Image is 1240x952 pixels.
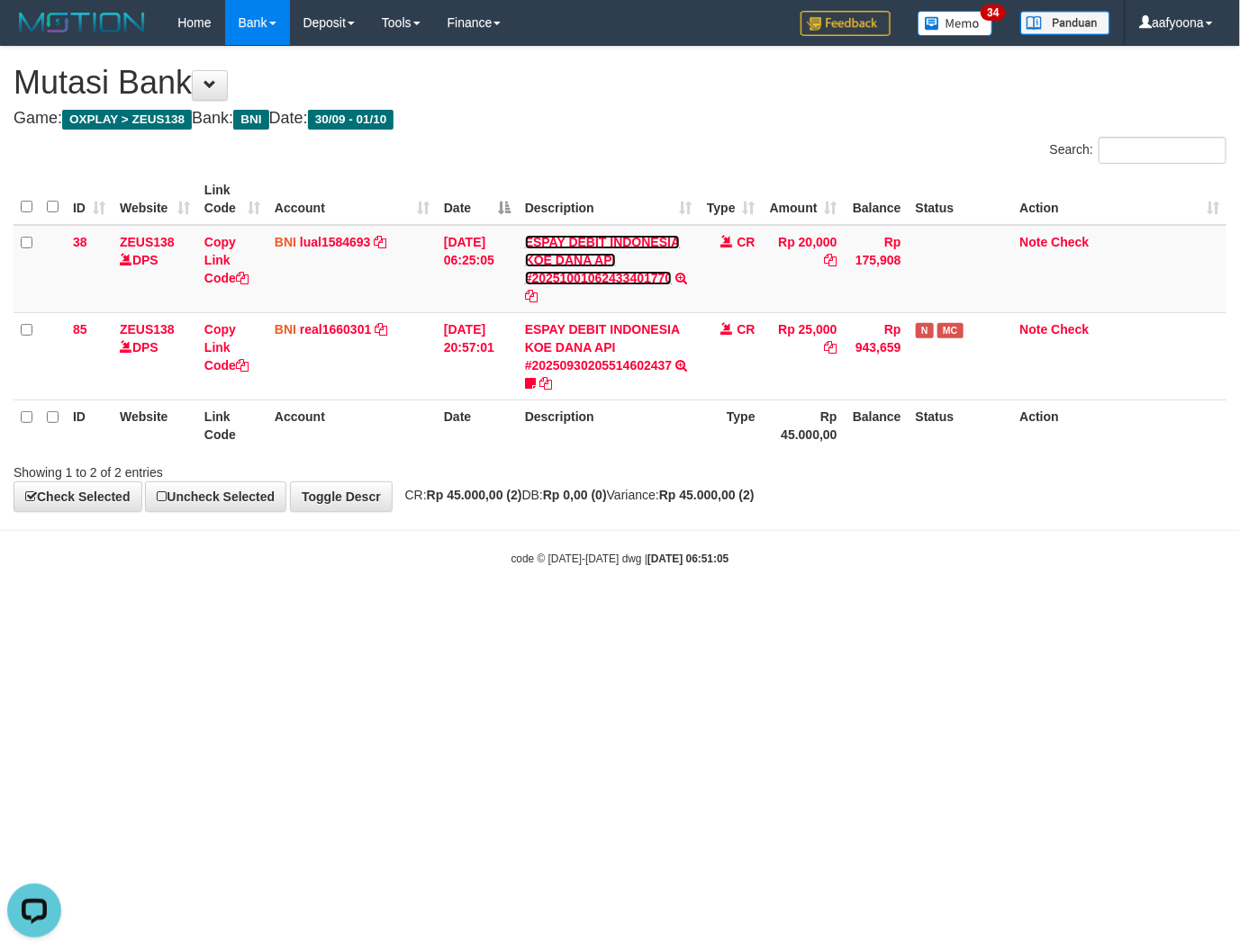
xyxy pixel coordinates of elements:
[275,235,296,249] span: BNI
[396,488,755,502] span: CR: DB: Variance:
[1052,235,1090,249] a: Check
[525,289,538,303] a: Copy ESPAY DEBIT INDONESIA KOE DANA API #20251001062433401770 to clipboard
[845,400,909,451] th: Balance
[1019,235,1047,249] a: Note
[113,174,197,225] th: Website: activate to sort column ascending
[267,400,437,451] th: Account
[825,340,837,355] a: Copy Rp 25,000 to clipboard
[543,488,607,502] strong: Rp 0,00 (0)
[700,174,763,225] th: Type: activate to sort column ascending
[437,225,518,313] td: [DATE] 06:25:05
[525,235,680,285] a: ESPAY DEBIT INDONESIA KOE DANA API #20251001062433401770
[73,322,87,337] span: 85
[437,312,518,400] td: [DATE] 20:57:01
[66,400,113,451] th: ID
[120,322,175,337] a: ZEUS138
[916,323,934,338] span: Has Note
[738,235,756,249] span: CR
[525,322,680,373] a: ESPAY DEBIT INDONESIA KOE DANA API #20250930205514602437
[113,400,197,451] th: Website
[204,235,249,285] a: Copy Link Code
[909,400,1013,451] th: Status
[14,9,150,36] img: MOTION_logo.png
[427,488,522,502] strong: Rp 45.000,00 (2)
[763,174,845,225] th: Amount: activate to sort column ascending
[763,400,845,451] th: Rp 45.000,00
[204,322,249,373] a: Copy Link Code
[763,312,845,400] td: Rp 25,000
[113,225,197,313] td: DPS
[801,11,891,36] img: Feedback.jpg
[120,235,175,249] a: ZEUS138
[511,552,729,565] small: code © [DATE]-[DATE] dwg |
[197,174,267,225] th: Link Code: activate to sort column ascending
[845,312,909,400] td: Rp 943,659
[300,235,371,249] a: lual1584693
[1020,11,1110,35] img: panduan.png
[937,323,964,338] span: Manually Checked by: aafyoona
[1012,174,1226,225] th: Action: activate to sort column ascending
[738,322,756,337] span: CR
[73,235,87,249] span: 38
[7,7,61,61] button: Open LiveChat chat widget
[145,481,286,512] a: Uncheck Selected
[909,174,1013,225] th: Status
[267,174,437,225] th: Account: activate to sort column ascending
[539,376,552,391] a: Copy ESPAY DEBIT INDONESIA KOE DANA API #20250930205514602437 to clipboard
[275,322,296,337] span: BNI
[518,174,700,225] th: Description: activate to sort column ascending
[700,400,763,451] th: Type
[437,400,518,451] th: Date
[300,322,371,337] a: real1660301
[918,11,993,36] img: Button%20Memo.svg
[981,4,1005,21] span: 34
[845,174,909,225] th: Balance
[14,110,1226,128] h4: Game: Bank: Date:
[14,65,1226,101] h1: Mutasi Bank
[14,456,503,481] div: Showing 1 to 2 of 2 entries
[1052,322,1090,337] a: Check
[1019,322,1047,337] a: Note
[14,481,142,512] a: Check Selected
[518,400,700,451] th: Description
[374,235,386,249] a: Copy lual1584693 to clipboard
[197,400,267,451] th: Link Code
[825,253,837,267] a: Copy Rp 20,000 to clipboard
[1050,137,1226,164] label: Search:
[233,110,268,130] span: BNI
[1012,400,1226,451] th: Action
[647,552,729,565] strong: [DATE] 06:51:05
[763,225,845,313] td: Rp 20,000
[308,110,394,130] span: 30/09 - 01/10
[375,322,387,337] a: Copy real1660301 to clipboard
[437,174,518,225] th: Date: activate to sort column descending
[113,312,197,400] td: DPS
[62,110,192,130] span: OXPLAY > ZEUS138
[66,174,113,225] th: ID: activate to sort column ascending
[845,225,909,313] td: Rp 175,908
[659,488,755,502] strong: Rp 45.000,00 (2)
[1099,137,1226,164] input: Search:
[290,481,393,512] a: Toggle Descr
